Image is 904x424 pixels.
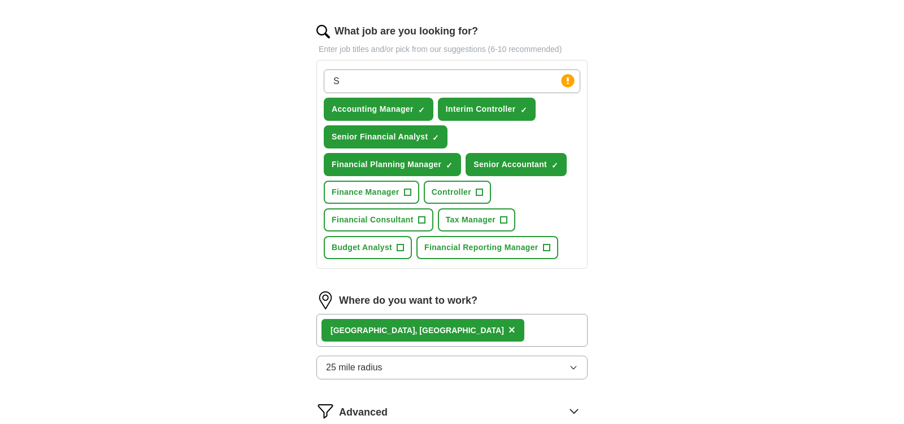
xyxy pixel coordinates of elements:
[316,356,588,379] button: 25 mile radius
[332,214,414,226] span: Financial Consultant
[316,25,330,38] img: search.png
[324,69,580,93] input: Type a job title and press enter
[508,324,515,336] span: ×
[418,106,425,115] span: ✓
[324,98,433,121] button: Accounting Manager✓
[508,322,515,339] button: ×
[416,236,558,259] button: Financial Reporting Manager
[332,103,414,115] span: Accounting Manager
[316,291,334,309] img: location.png
[324,125,447,148] button: Senior Financial Analyst✓
[432,133,439,142] span: ✓
[339,405,388,420] span: Advanced
[424,181,491,204] button: Controller
[446,214,496,226] span: Tax Manager
[473,159,547,171] span: Senior Accountant
[324,236,412,259] button: Budget Analyst
[424,242,538,253] span: Financial Reporting Manager
[438,208,515,231] button: Tax Manager
[332,131,428,143] span: Senior Financial Analyst
[316,43,588,55] p: Enter job titles and/or pick from our suggestions (6-10 recommended)
[520,106,527,115] span: ✓
[326,361,383,374] span: 25 mile radius
[551,161,558,170] span: ✓
[316,402,334,420] img: filter
[432,186,471,198] span: Controller
[324,181,419,204] button: Finance Manager
[331,325,504,336] div: [GEOGRAPHIC_DATA], [GEOGRAPHIC_DATA]
[324,208,433,231] button: Financial Consultant
[334,24,478,39] label: What job are you looking for?
[324,153,461,176] button: Financial Planning Manager✓
[339,293,477,308] label: Where do you want to work?
[438,98,536,121] button: Interim Controller✓
[446,103,516,115] span: Interim Controller
[466,153,567,176] button: Senior Accountant✓
[446,161,453,170] span: ✓
[332,186,399,198] span: Finance Manager
[332,242,392,253] span: Budget Analyst
[332,159,441,171] span: Financial Planning Manager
